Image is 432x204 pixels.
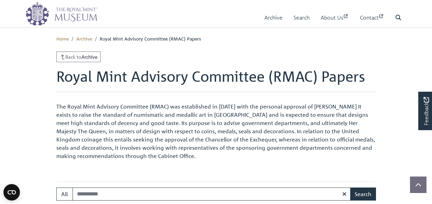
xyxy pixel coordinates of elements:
a: Back toArchive [56,52,101,62]
a: Archive [76,35,92,42]
a: Home [56,35,69,42]
h1: Royal Mint Advisory Committee (RMAC) Papers [56,68,376,92]
a: Contact [360,8,384,27]
span: Feedback [422,97,430,126]
img: logo_wide.png [25,2,98,26]
a: Search [293,8,310,27]
a: Archive [264,8,283,27]
p: The Royal Mint Advisory Committee (RMAC) was established in [DATE] with the personal approval of ... [56,102,376,160]
a: About Us [321,8,349,27]
span: Royal Mint Advisory Committee (RMAC) Papers [100,35,201,42]
button: Open CMP widget [3,184,20,201]
strong: Archive [81,54,98,60]
button: Scroll to top [410,177,427,193]
input: Search ... [73,188,351,201]
button: Search [350,188,376,201]
a: Would you like to provide feedback? [418,92,432,130]
button: All [56,188,73,201]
